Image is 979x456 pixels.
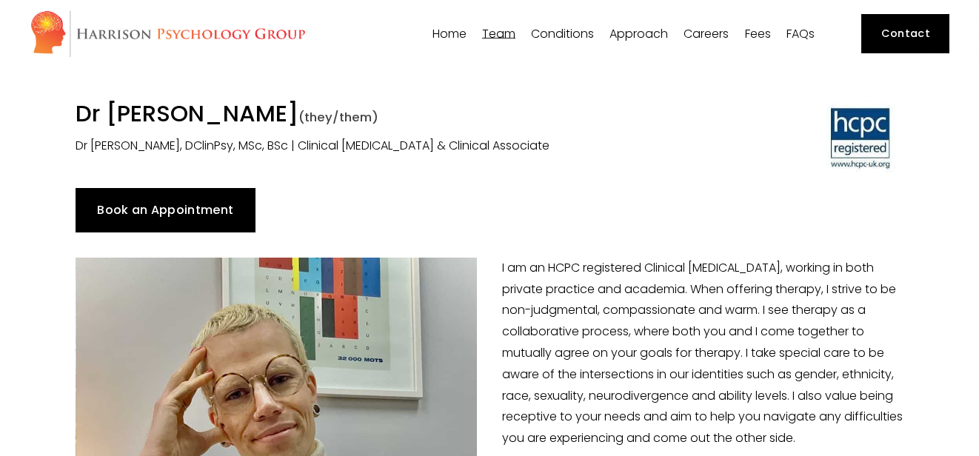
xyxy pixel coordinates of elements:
[298,108,378,126] span: (they/them)
[482,27,515,41] a: folder dropdown
[609,27,668,41] a: folder dropdown
[76,188,255,232] a: Book an Appointment
[609,28,668,40] span: Approach
[482,28,515,40] span: Team
[684,27,729,41] a: Careers
[745,27,771,41] a: Fees
[76,258,903,449] p: I am an HCPC registered Clinical [MEDICAL_DATA], working in both private practice and academia. W...
[531,27,594,41] a: folder dropdown
[861,14,949,53] a: Contact
[786,27,815,41] a: FAQs
[432,27,467,41] a: Home
[531,28,594,40] span: Conditions
[76,135,690,157] p: Dr [PERSON_NAME], DClinPsy, MSc, BSc | Clinical [MEDICAL_DATA] & Clinical Associate
[76,100,690,131] h1: Dr [PERSON_NAME]
[30,10,306,58] img: Harrison Psychology Group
